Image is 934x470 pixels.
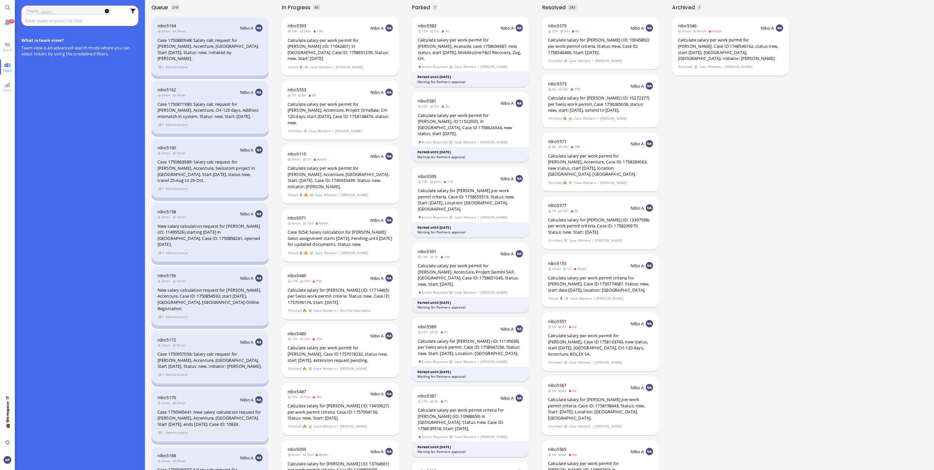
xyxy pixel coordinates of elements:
a: nibo5170 [157,395,176,400]
span: [PERSON_NAME] [341,250,368,256]
span: Nibo A [631,205,644,211]
span: view 1 items [158,250,164,256]
a: nibo5581 [418,98,436,104]
span: 15h [418,330,430,334]
div: Parked until [DATE] [417,74,523,79]
span: 5d [548,324,558,329]
span: 19h [570,144,582,149]
span: 6d [308,93,318,97]
span: nibo5160 [157,145,176,151]
div: Calculate salary for [PERSON_NAME] (ID: 10945892) per work permit criteria. Status: new, Case ID:... [548,37,653,55]
span: Nibo A [631,25,644,31]
span: 7d [303,157,313,162]
span: [PERSON_NAME] [480,215,508,220]
span: Nibo A [500,251,514,257]
span: Failed [288,64,298,70]
span: 16d [300,279,312,283]
div: Waiting for Partners approval [417,155,523,160]
span: 3mon [548,266,563,271]
span: Nibo A [370,89,384,95]
span: Nibo A [500,176,514,182]
span: Nibo A [500,25,514,31]
span: Case Workers [699,64,721,70]
span: 4m [560,29,571,33]
span: Nibo A [370,333,384,339]
a: nibo5158 [157,209,176,215]
img: NA [255,454,263,461]
span: [PERSON_NAME] [480,290,508,295]
span: Nibo A [370,217,384,223]
span: Nibo A [240,25,254,31]
img: NA [646,320,653,327]
span: Board [1,47,14,52]
span: / [593,296,595,301]
div: Case 1750863589: Salary calc request for [PERSON_NAME], Accenture, Swisscom project in [GEOGRAPHI... [157,159,263,183]
span: Nibo A [631,321,644,327]
span: 19d [288,279,300,283]
img: NA [646,448,653,455]
span: Archived [672,4,697,11]
span: Finished [548,238,562,243]
img: NA [646,140,653,147]
div: Waiting for Partners approval [417,79,523,84]
span: 65 [315,5,319,10]
span: 14h [418,254,430,259]
span: Case Workers [570,296,592,301]
span: Nibo A [240,275,254,281]
a: nibo5487 [288,389,306,395]
a: nibo5583 [418,23,436,29]
span: 283 [569,5,575,10]
a: nibo5571 [548,138,566,144]
span: 14d [303,221,315,225]
span: Administrator [165,250,188,256]
img: NA [646,384,653,391]
span: 5m [430,104,441,108]
span: 23h [558,208,570,213]
a: nibo5567 [548,382,566,388]
span: nibo5156 [157,273,176,279]
div: Case 1750871980: Salary calc request for [PERSON_NAME], Accenture, CH-120 days. Address mismatch ... [157,101,263,120]
span: Airin Pandiamakkal [340,308,371,313]
span: Nibo A [240,89,254,95]
span: Nibo A [500,326,514,332]
div: Calculate salary per work permit for [PERSON_NAME], Accenture, [GEOGRAPHIC_DATA]. Start: [DATE]. ... [288,165,393,190]
img: NA [385,24,393,32]
span: In progress [282,4,313,11]
div: Calculate salary per work permit for [PERSON_NAME], Accenture, Project Ornellaia, CH-120 days, st... [288,101,393,126]
a: nibo5573 [548,81,566,87]
span: / [477,64,479,70]
span: 3mon [157,279,173,283]
span: Case Workers [454,139,476,145]
span: 36m [300,29,313,33]
span: [PERSON_NAME] [725,64,752,70]
span: 3mon [173,93,188,97]
img: NA [255,275,263,282]
span: 4mon [315,221,330,225]
div: Parked until [DATE] [417,150,523,155]
span: view 1 items [158,122,164,128]
a: nibo5595 [418,173,436,179]
span: 3mon [173,215,188,219]
span: nibo5168 [157,453,176,458]
span: Failed [548,296,558,301]
span: Nibo A [370,25,384,31]
span: 4mon [693,29,708,33]
div: Case 9254: Salary calculation for [PERSON_NAME] Swiss assignment starts [DATE]. Pending until [DA... [288,229,393,248]
img: NA [255,396,263,403]
div: Waiting for Partners approval [417,230,523,235]
div: Calculate salary per work permit for [PERSON_NAME], Accenture, Project Gemini SAP, [GEOGRAPHIC_DA... [418,263,523,287]
input: Enter query or press / to filter [25,17,126,24]
img: NA [385,275,393,282]
span: Action Required [418,64,448,70]
a: nibo5579 [548,23,566,29]
a: nibo5593 [288,23,306,29]
span: 3mon [157,215,173,219]
div: Waiting for Partners approval [417,305,523,310]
